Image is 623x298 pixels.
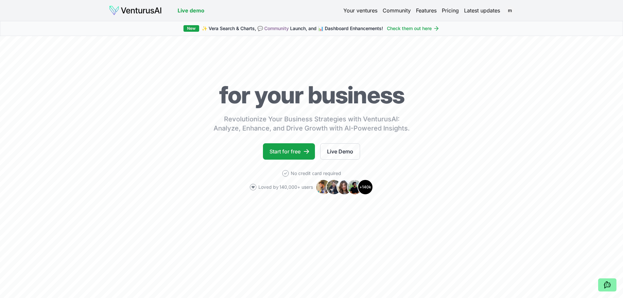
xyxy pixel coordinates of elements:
[109,5,162,16] img: logo
[416,7,437,14] a: Features
[387,25,440,32] a: Check them out here
[464,7,500,14] a: Latest updates
[183,25,199,32] div: New
[263,143,315,160] a: Start for free
[178,7,204,14] a: Live demo
[202,25,383,32] span: ✨ Vera Search & Charts, 💬 Launch, and 📊 Dashboard Enhancements!
[326,179,342,195] img: Avatar 2
[505,6,514,15] button: m
[264,26,289,31] a: Community
[320,143,360,160] a: Live Demo
[383,7,411,14] a: Community
[347,179,363,195] img: Avatar 4
[505,5,515,16] span: m
[343,7,377,14] a: Your ventures
[316,179,331,195] img: Avatar 1
[337,179,352,195] img: Avatar 3
[442,7,459,14] a: Pricing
